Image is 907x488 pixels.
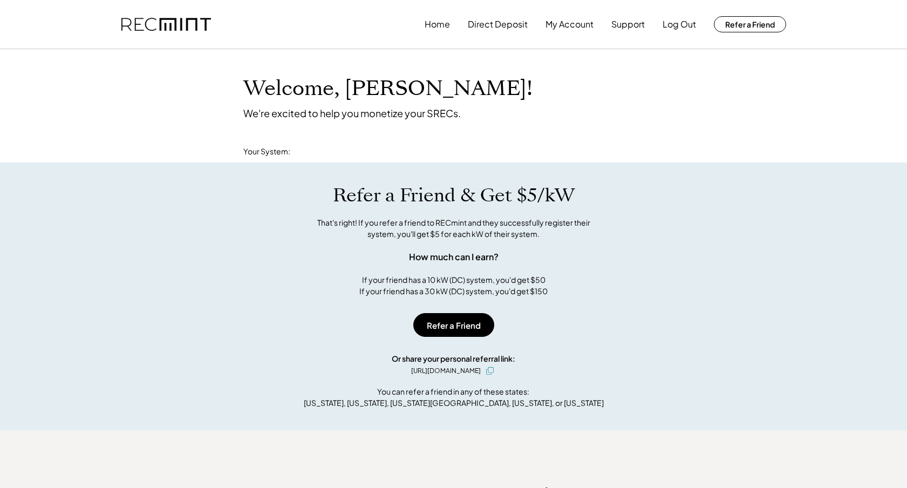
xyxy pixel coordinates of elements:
[121,18,211,31] img: recmint-logotype%403x.png
[663,13,696,35] button: Log Out
[468,13,528,35] button: Direct Deposit
[409,250,499,263] div: How much can I earn?
[714,16,786,32] button: Refer a Friend
[305,217,602,240] div: That's right! If you refer a friend to RECmint and they successfully register their system, you'l...
[304,386,604,409] div: You can refer a friend in any of these states: [US_STATE], [US_STATE], [US_STATE][GEOGRAPHIC_DATA...
[243,146,290,157] div: Your System:
[359,274,548,297] div: If your friend has a 10 kW (DC) system, you'd get $50 If your friend has a 30 kW (DC) system, you...
[413,313,494,337] button: Refer a Friend
[333,184,575,207] h1: Refer a Friend & Get $5/kW
[611,13,645,35] button: Support
[545,13,594,35] button: My Account
[483,364,496,377] button: click to copy
[392,353,515,364] div: Or share your personal referral link:
[411,366,481,376] div: [URL][DOMAIN_NAME]
[243,107,461,119] div: We're excited to help you monetize your SRECs.
[243,76,533,101] h1: Welcome, [PERSON_NAME]!
[425,13,450,35] button: Home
